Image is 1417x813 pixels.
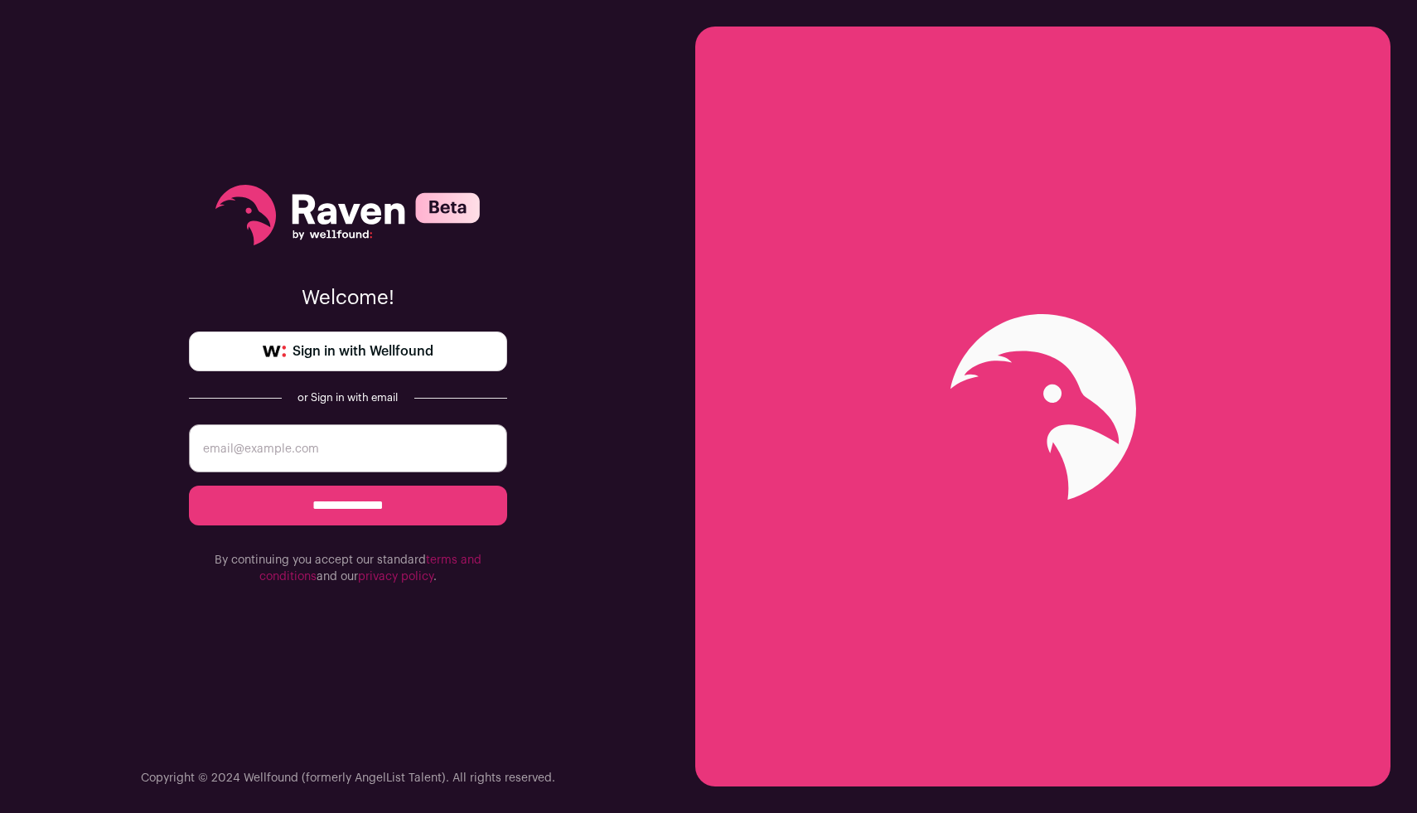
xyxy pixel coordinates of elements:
[295,391,401,404] div: or Sign in with email
[189,331,507,371] a: Sign in with Wellfound
[358,571,433,583] a: privacy policy
[141,770,555,786] p: Copyright © 2024 Wellfound (formerly AngelList Talent). All rights reserved.
[189,552,507,585] p: By continuing you accept our standard and our .
[263,346,286,357] img: wellfound-symbol-flush-black-fb3c872781a75f747ccb3a119075da62bfe97bd399995f84a933054e44a575c4.png
[293,341,433,361] span: Sign in with Wellfound
[189,424,507,472] input: email@example.com
[189,285,507,312] p: Welcome!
